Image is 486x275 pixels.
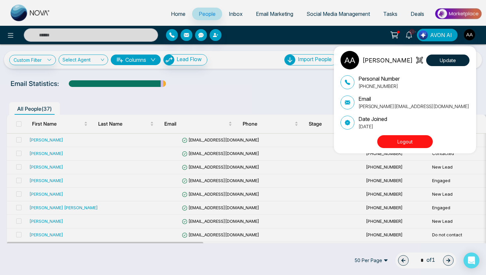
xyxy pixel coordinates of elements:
[358,95,469,103] p: Email
[362,56,413,65] p: [PERSON_NAME]
[426,55,469,66] button: Update
[358,123,387,130] p: [DATE]
[464,253,479,268] div: Open Intercom Messenger
[358,115,387,123] p: Date Joined
[358,103,469,110] p: [PERSON_NAME][EMAIL_ADDRESS][DOMAIN_NAME]
[358,75,400,83] p: Personal Number
[377,135,433,148] button: Logout
[358,83,400,90] p: [PHONE_NUMBER]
